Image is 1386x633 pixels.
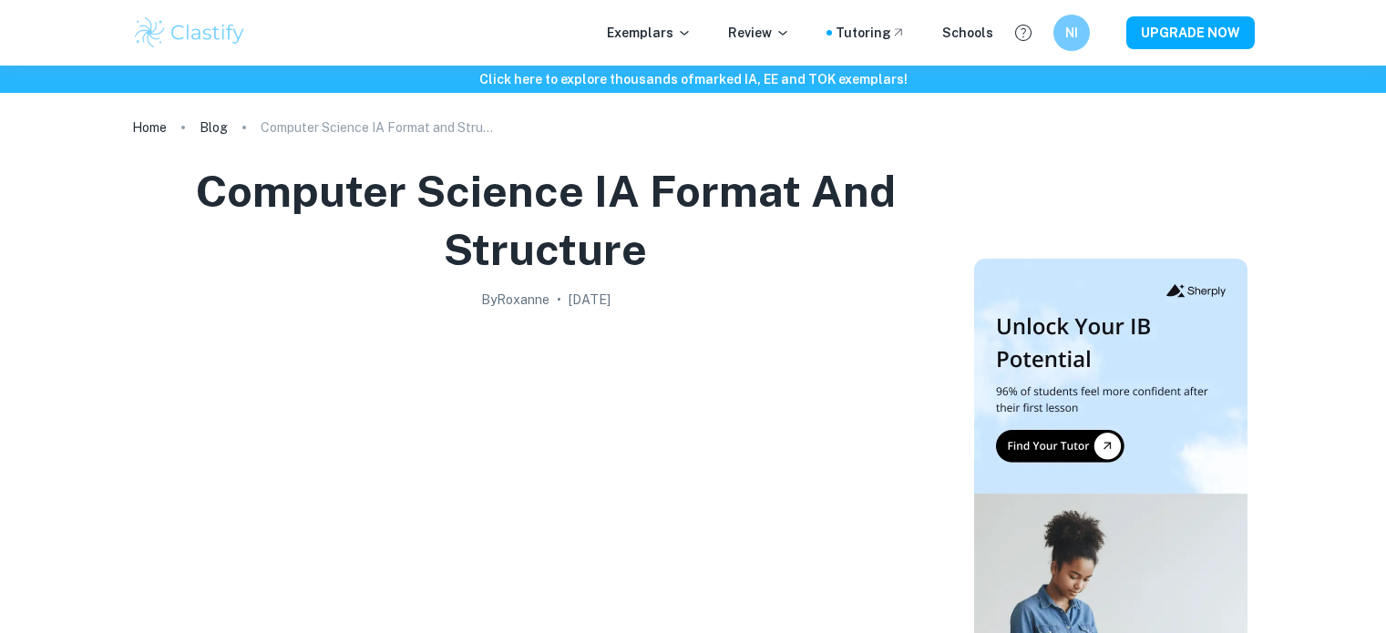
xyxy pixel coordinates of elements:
h2: By Roxanne [481,290,549,310]
img: Clastify logo [132,15,248,51]
button: Help and Feedback [1008,17,1039,48]
h1: Computer Science IA Format and Structure [139,162,952,279]
a: Schools [942,23,993,43]
a: Tutoring [836,23,906,43]
button: NI [1053,15,1090,51]
p: • [557,290,561,310]
p: Computer Science IA Format and Structure [261,117,498,138]
h6: Click here to explore thousands of marked IA, EE and TOK exemplars ! [4,69,1382,89]
p: Exemplars [607,23,692,43]
p: Review [728,23,790,43]
a: Home [132,115,167,140]
button: UPGRADE NOW [1126,16,1255,49]
h6: NI [1061,23,1082,43]
h2: [DATE] [569,290,611,310]
a: Blog [200,115,228,140]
